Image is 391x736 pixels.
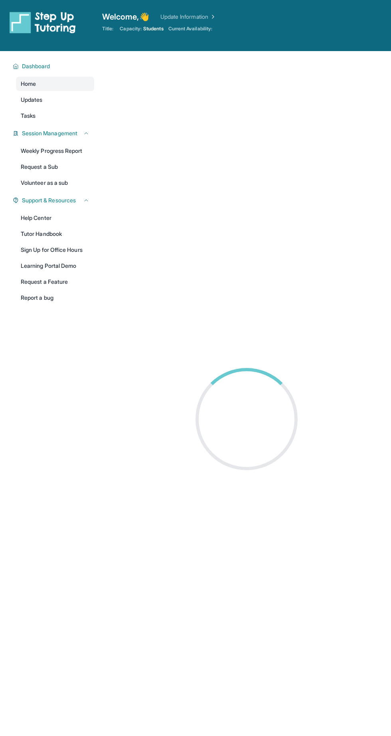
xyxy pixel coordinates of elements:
span: Session Management [22,129,77,137]
span: Current Availability: [168,26,212,32]
a: Weekly Progress Report [16,144,94,158]
a: Volunteer as a sub [16,176,94,190]
img: logo [10,11,76,34]
button: Support & Resources [19,196,89,204]
button: Session Management [19,129,89,137]
a: Report a bug [16,291,94,305]
span: Students [143,26,164,32]
a: Tutor Handbook [16,227,94,241]
span: Title: [102,26,113,32]
a: Sign Up for Office Hours [16,243,94,257]
a: Updates [16,93,94,107]
a: Help Center [16,211,94,225]
span: Home [21,80,36,88]
span: Welcome, 👋 [102,11,149,22]
span: Capacity: [120,26,142,32]
a: Update Information [160,13,216,21]
button: Dashboard [19,62,89,70]
span: Support & Resources [22,196,76,204]
img: Chevron Right [208,13,216,21]
span: Dashboard [22,62,50,70]
span: Tasks [21,112,36,120]
span: Updates [21,96,43,104]
a: Learning Portal Demo [16,259,94,273]
a: Tasks [16,109,94,123]
a: Home [16,77,94,91]
a: Request a Feature [16,275,94,289]
a: Request a Sub [16,160,94,174]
